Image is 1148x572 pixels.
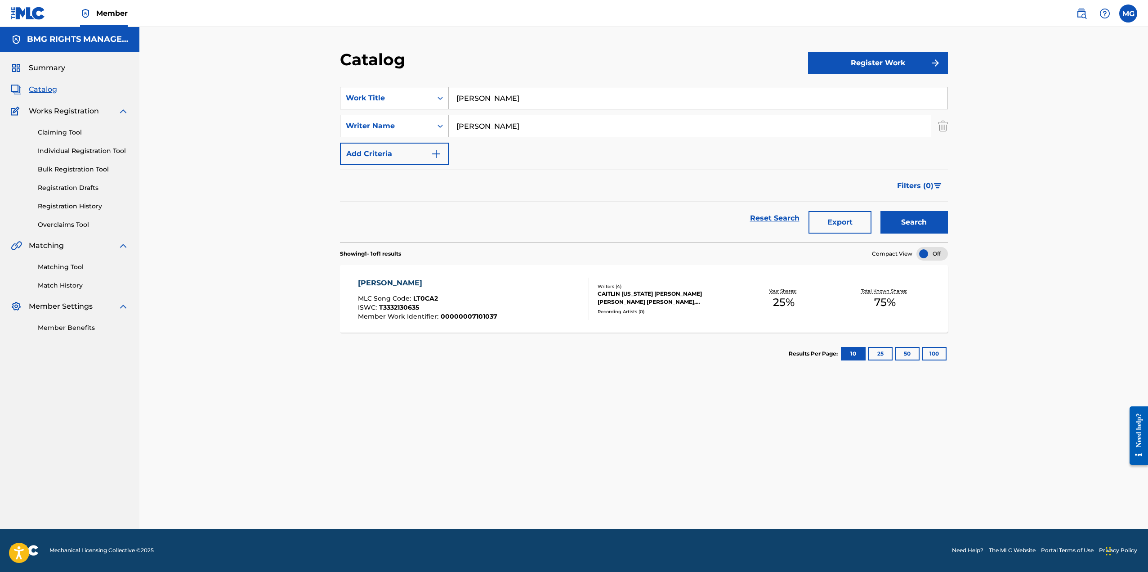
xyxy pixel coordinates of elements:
img: Summary [11,63,22,73]
div: Drag [1106,538,1111,565]
form: Search Form [340,87,948,242]
img: filter [934,183,942,189]
div: Writer Name [346,121,427,131]
img: help [1099,8,1110,19]
a: Public Search [1072,5,1090,23]
button: Add Criteria [340,143,449,165]
span: Filters ( 0 ) [897,180,934,191]
a: Need Help? [952,546,983,554]
span: 00000007101037 [441,312,497,320]
button: 50 [895,347,920,360]
iframe: Chat Widget [1103,529,1148,572]
span: LT0CA2 [413,294,438,302]
img: logo [11,545,39,556]
p: Results Per Page: [789,350,840,358]
img: f7272a7cc735f4ea7f67.svg [930,58,941,68]
span: Member Settings [29,301,93,312]
a: Matching Tool [38,262,129,272]
img: expand [118,106,129,117]
a: Member Benefits [38,323,129,333]
img: Delete Criterion [938,115,948,137]
button: Filters (0) [892,175,948,197]
button: Export [809,211,871,234]
img: expand [118,301,129,312]
p: Your Shares: [769,288,799,294]
button: Register Work [808,52,948,74]
a: Overclaims Tool [38,220,129,230]
img: 9d2ae6d4665cec9f34b9.svg [431,149,442,159]
a: Reset Search [746,208,804,228]
span: Member Work Identifier : [358,312,441,320]
a: Privacy Policy [1099,546,1137,554]
div: [PERSON_NAME] [358,278,497,288]
span: Mechanical Licensing Collective © 2025 [49,546,154,554]
h2: Catalog [340,50,410,70]
div: Work Title [346,93,427,104]
button: Search [880,211,948,234]
a: Individual Registration Tool [38,146,129,156]
img: search [1076,8,1087,19]
span: ISWC : [358,303,379,311]
button: 25 [868,347,893,360]
span: T3332130635 [379,303,419,311]
div: Recording Artists ( 0 ) [598,308,733,315]
p: Showing 1 - 1 of 1 results [340,250,401,258]
span: Compact View [872,250,912,258]
div: Help [1096,5,1114,23]
a: Bulk Registration Tool [38,165,129,174]
img: Top Rightsholder [80,8,91,19]
a: Registration History [38,202,129,211]
div: CAITLIN [US_STATE] [PERSON_NAME] [PERSON_NAME] [PERSON_NAME], [PERSON_NAME] [PERSON_NAME], [PERSO... [598,290,733,306]
span: Summary [29,63,65,73]
span: Member [96,8,128,18]
button: 100 [922,347,947,360]
span: 25 % [773,294,795,311]
span: 75 % [874,294,896,311]
img: Accounts [11,34,22,45]
a: Portal Terms of Use [1041,546,1094,554]
span: Matching [29,240,64,251]
a: The MLC Website [989,546,1036,554]
h5: BMG RIGHTS MANAGEMENT US, LLC [27,34,129,45]
img: expand [118,240,129,251]
img: MLC Logo [11,7,45,20]
a: SummarySummary [11,63,65,73]
div: Writers ( 4 ) [598,283,733,290]
a: Match History [38,281,129,290]
img: Catalog [11,84,22,95]
span: Works Registration [29,106,99,117]
button: 10 [841,347,866,360]
a: [PERSON_NAME]MLC Song Code:LT0CA2ISWC:T3332130635Member Work Identifier:00000007101037Writers (4)... [340,265,948,333]
div: User Menu [1119,5,1137,23]
a: Claiming Tool [38,128,129,137]
a: Registration Drafts [38,183,129,193]
a: CatalogCatalog [11,84,57,95]
span: Catalog [29,84,57,95]
span: MLC Song Code : [358,294,413,302]
img: Works Registration [11,106,22,117]
img: Member Settings [11,301,22,312]
iframe: Resource Center [1123,399,1148,472]
p: Total Known Shares: [861,288,909,294]
img: Matching [11,240,22,251]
